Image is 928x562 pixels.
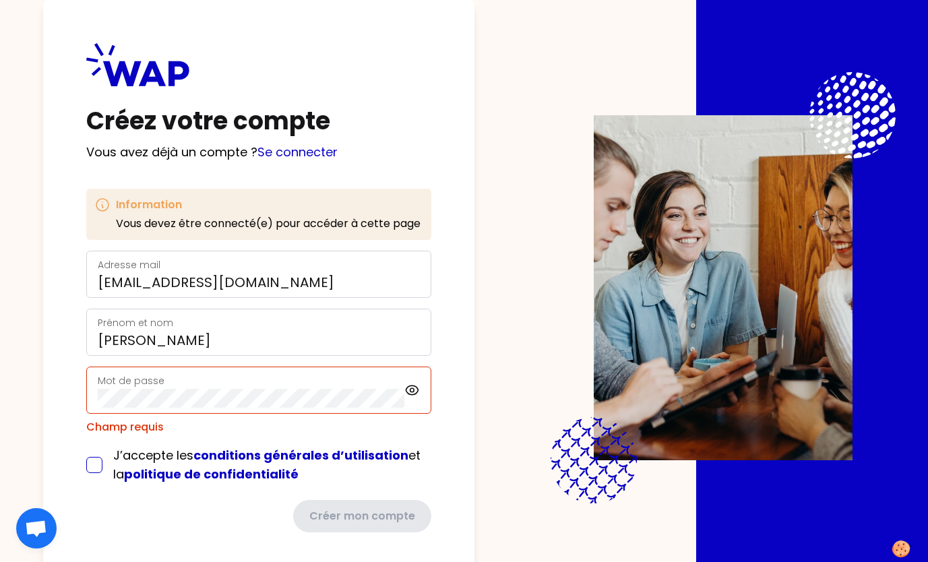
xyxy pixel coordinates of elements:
[98,316,173,330] label: Prénom et nom
[257,144,338,160] a: Se connecter
[113,447,421,482] span: J’accepte les et la
[116,197,421,213] h3: Information
[86,143,431,162] p: Vous avez déjà un compte ?
[86,419,431,435] div: Champ requis
[98,258,160,272] label: Adresse mail
[98,374,164,387] label: Mot de passe
[124,466,299,482] a: politique de confidentialité
[116,216,421,232] p: Vous devez être connecté(e) pour accéder à cette page
[594,115,853,460] img: Description
[293,500,431,532] button: Créer mon compte
[16,508,57,549] div: Ouvrir le chat
[86,108,431,135] h1: Créez votre compte
[193,447,408,464] a: conditions générales d’utilisation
